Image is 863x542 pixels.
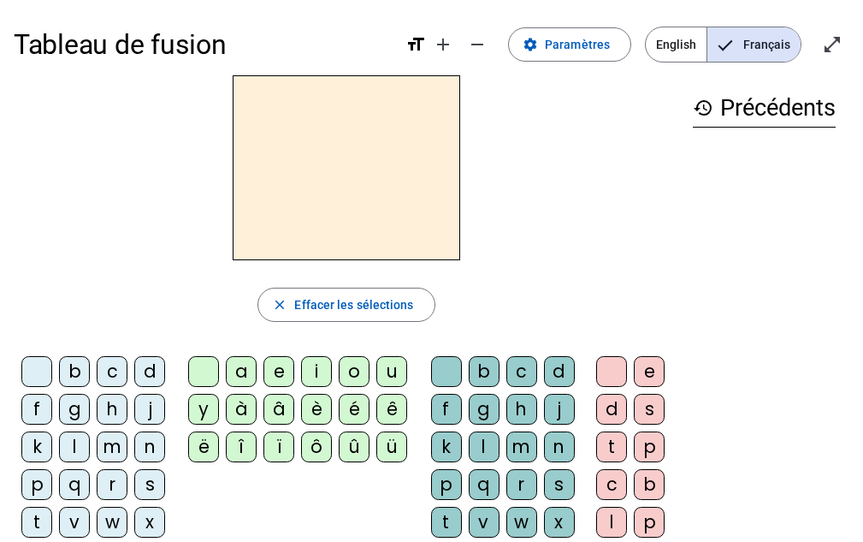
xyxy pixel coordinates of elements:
[693,89,836,128] h3: Précédents
[97,469,127,500] div: r
[301,394,332,425] div: è
[272,297,287,313] mat-icon: close
[426,27,460,62] button: Augmenter la taille de la police
[523,37,538,52] mat-icon: settings
[645,27,801,63] mat-button-toggle-group: Language selection
[506,432,537,462] div: m
[134,469,165,500] div: s
[544,507,575,538] div: x
[544,469,575,500] div: s
[226,432,257,462] div: î
[14,17,392,72] h1: Tableau de fusion
[433,34,453,55] mat-icon: add
[97,507,127,538] div: w
[469,469,499,500] div: q
[506,356,537,387] div: c
[21,507,52,538] div: t
[469,432,499,462] div: l
[596,394,627,425] div: d
[467,34,488,55] mat-icon: remove
[376,432,407,462] div: ü
[59,394,90,425] div: g
[376,356,407,387] div: u
[21,469,52,500] div: p
[188,394,219,425] div: y
[596,432,627,462] div: t
[431,507,462,538] div: t
[59,469,90,500] div: q
[506,469,537,500] div: r
[97,356,127,387] div: c
[634,507,665,538] div: p
[226,394,257,425] div: à
[646,27,706,62] span: English
[134,507,165,538] div: x
[469,394,499,425] div: g
[707,27,801,62] span: Français
[634,469,665,500] div: b
[263,394,294,425] div: â
[21,432,52,462] div: k
[544,356,575,387] div: d
[59,432,90,462] div: l
[693,98,713,118] mat-icon: history
[188,432,219,462] div: ë
[376,394,407,425] div: ê
[339,432,369,462] div: û
[226,356,257,387] div: a
[134,394,165,425] div: j
[339,394,369,425] div: é
[634,356,665,387] div: e
[469,356,499,387] div: b
[544,394,575,425] div: j
[545,34,610,55] span: Paramètres
[634,432,665,462] div: p
[822,34,842,55] mat-icon: open_in_full
[431,394,462,425] div: f
[634,394,665,425] div: s
[257,288,434,322] button: Effacer les sélections
[301,356,332,387] div: i
[405,34,426,55] mat-icon: format_size
[596,507,627,538] div: l
[339,356,369,387] div: o
[263,432,294,462] div: ï
[508,27,631,62] button: Paramètres
[431,432,462,462] div: k
[506,507,537,538] div: w
[59,507,90,538] div: v
[134,356,165,387] div: d
[294,295,413,315] span: Effacer les sélections
[460,27,494,62] button: Diminuer la taille de la police
[469,507,499,538] div: v
[596,469,627,500] div: c
[544,432,575,462] div: n
[97,432,127,462] div: m
[263,356,294,387] div: e
[431,469,462,500] div: p
[97,394,127,425] div: h
[506,394,537,425] div: h
[815,27,849,62] button: Entrer en plein écran
[134,432,165,462] div: n
[21,394,52,425] div: f
[301,432,332,462] div: ô
[59,356,90,387] div: b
